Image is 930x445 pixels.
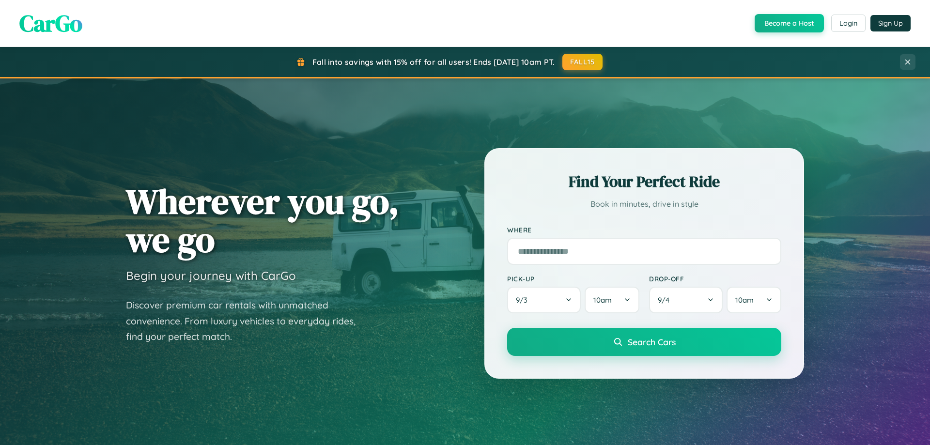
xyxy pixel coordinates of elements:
[649,287,723,313] button: 9/4
[312,57,555,67] span: Fall into savings with 15% off for all users! Ends [DATE] 10am PT.
[870,15,911,31] button: Sign Up
[593,295,612,305] span: 10am
[126,182,399,259] h1: Wherever you go, we go
[507,197,781,211] p: Book in minutes, drive in style
[507,275,639,283] label: Pick-up
[727,287,781,313] button: 10am
[755,14,824,32] button: Become a Host
[507,287,581,313] button: 9/3
[628,337,676,347] span: Search Cars
[507,171,781,192] h2: Find Your Perfect Ride
[507,226,781,234] label: Where
[585,287,639,313] button: 10am
[831,15,866,32] button: Login
[562,54,603,70] button: FALL15
[658,295,674,305] span: 9 / 4
[735,295,754,305] span: 10am
[507,328,781,356] button: Search Cars
[649,275,781,283] label: Drop-off
[19,7,82,39] span: CarGo
[516,295,532,305] span: 9 / 3
[126,268,296,283] h3: Begin your journey with CarGo
[126,297,368,345] p: Discover premium car rentals with unmatched convenience. From luxury vehicles to everyday rides, ...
